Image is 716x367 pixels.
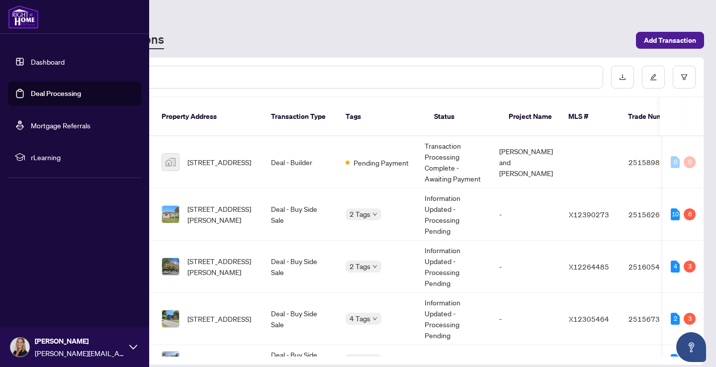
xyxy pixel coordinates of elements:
[187,256,255,277] span: [STREET_ADDRESS][PERSON_NAME]
[611,66,634,89] button: download
[10,338,29,357] img: Profile Icon
[372,316,377,321] span: down
[644,32,696,48] span: Add Transaction
[350,261,370,272] span: 2 Tags
[8,5,39,29] img: logo
[491,136,561,188] td: [PERSON_NAME] and [PERSON_NAME]
[263,241,338,293] td: Deal - Buy Side Sale
[417,136,491,188] td: Transaction Processing Complete - Awaiting Payment
[350,208,370,220] span: 2 Tags
[417,293,491,345] td: Information Updated - Processing Pending
[263,136,338,188] td: Deal - Builder
[621,241,690,293] td: 2516054
[31,57,65,66] a: Dashboard
[560,97,620,136] th: MLS #
[684,313,696,325] div: 3
[620,97,690,136] th: Trade Number
[619,74,626,81] span: download
[569,356,609,365] span: X12284522
[501,97,560,136] th: Project Name
[569,314,609,323] span: X12305464
[681,74,688,81] span: filter
[671,156,680,168] div: 0
[621,136,690,188] td: 2515898
[491,293,561,345] td: -
[263,97,338,136] th: Transaction Type
[569,210,609,219] span: X12390273
[636,32,704,49] button: Add Transaction
[621,293,690,345] td: 2515673
[569,262,609,271] span: X12264485
[154,97,263,136] th: Property Address
[31,89,81,98] a: Deal Processing
[491,241,561,293] td: -
[187,313,251,324] span: [STREET_ADDRESS]
[162,206,179,223] img: thumbnail-img
[162,154,179,171] img: thumbnail-img
[417,188,491,241] td: Information Updated - Processing Pending
[372,264,377,269] span: down
[263,188,338,241] td: Deal - Buy Side Sale
[671,208,680,220] div: 10
[162,258,179,275] img: thumbnail-img
[350,313,370,324] span: 4 Tags
[621,188,690,241] td: 2515626
[187,203,255,225] span: [STREET_ADDRESS][PERSON_NAME]
[162,310,179,327] img: thumbnail-img
[263,293,338,345] td: Deal - Buy Side Sale
[350,354,370,366] span: 3 Tags
[354,157,409,168] span: Pending Payment
[187,355,251,366] span: [STREET_ADDRESS]
[417,241,491,293] td: Information Updated - Processing Pending
[491,188,561,241] td: -
[673,66,696,89] button: filter
[676,332,706,362] button: Open asap
[338,97,426,136] th: Tags
[426,97,501,136] th: Status
[671,313,680,325] div: 2
[684,261,696,273] div: 3
[671,354,680,366] div: 1
[35,348,124,359] span: [PERSON_NAME][EMAIL_ADDRESS][DOMAIN_NAME]
[31,121,90,130] a: Mortgage Referrals
[684,156,696,168] div: 0
[187,157,251,168] span: [STREET_ADDRESS]
[671,261,680,273] div: 4
[650,74,657,81] span: edit
[31,152,134,163] span: rLearning
[684,208,696,220] div: 6
[35,336,124,347] span: [PERSON_NAME]
[372,212,377,217] span: down
[642,66,665,89] button: edit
